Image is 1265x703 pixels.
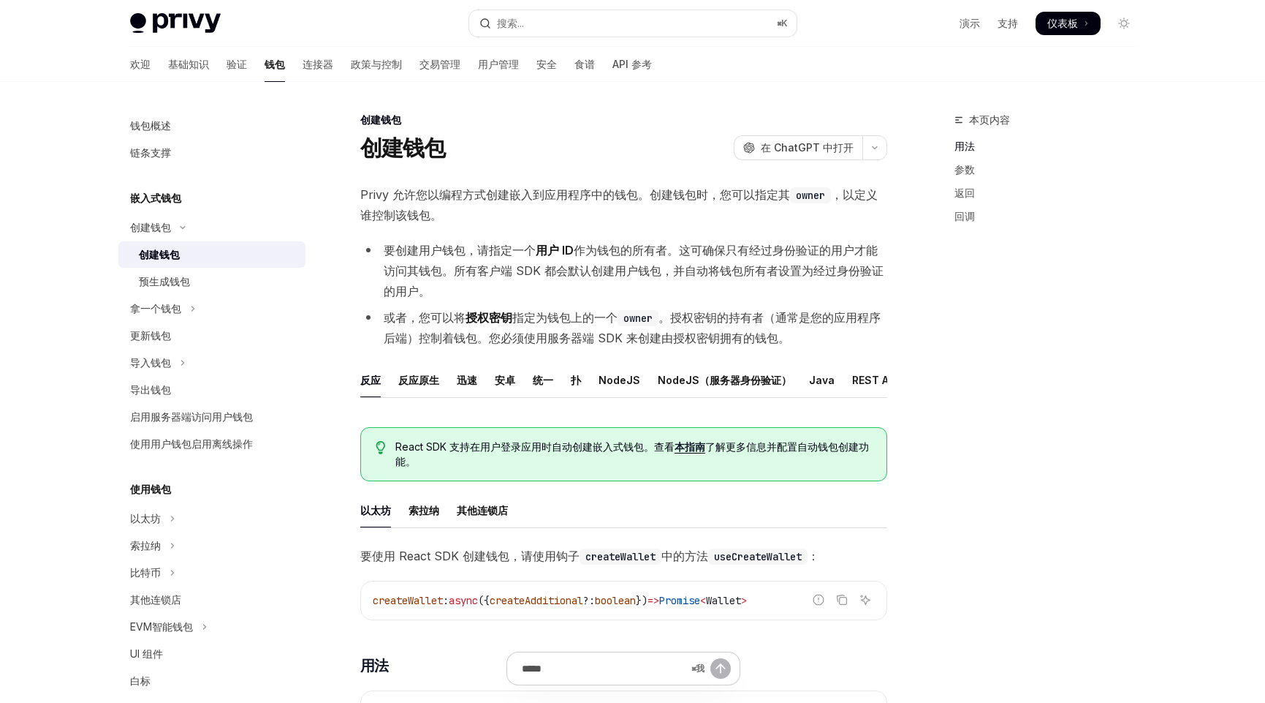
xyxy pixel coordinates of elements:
[852,374,898,386] font: REST API
[790,187,831,203] code: owner
[139,248,180,260] font: 创建钱包
[536,47,557,82] a: 安全
[118,533,305,559] button: 切换 Solana 部分
[360,549,580,563] font: 要使用 React SDK 创建钱包，请使用钩子
[118,404,305,430] a: 启用服务器端访问用户钱包
[409,504,439,516] font: 索拉纳
[495,374,515,386] font: 安卓
[376,441,386,454] svg: 提示
[954,158,1147,181] a: 参数
[360,504,391,516] font: 以太坊
[647,594,659,607] span: =>
[118,113,305,139] a: 钱包概述
[443,594,449,607] span: :
[960,17,980,29] font: 演示
[1036,12,1101,35] a: 仪表板
[449,594,478,607] span: async
[533,374,553,386] font: 统一
[497,17,524,29] font: 搜索...
[118,214,305,241] button: 切换创建钱包部分
[466,310,512,325] font: 授权密钥
[360,187,790,202] font: Privy 允许您以编程方式创建嵌入到应用程序中的钱包。创建钱包时，您可以指定其
[118,268,305,295] a: 预生成钱包
[599,374,640,386] font: NodeJS
[130,674,151,687] font: 白标
[781,18,788,29] font: K
[265,47,285,82] a: 钱包
[130,539,161,552] font: 索拉纳
[130,119,171,132] font: 钱包概述
[856,590,875,609] button: 询问人工智能
[130,647,163,660] font: UI 组件
[478,594,490,607] span: ({
[512,310,618,325] font: 指定为钱包上的一个
[954,163,975,176] font: 参数
[612,58,652,70] font: API 参考
[130,47,151,82] a: 欢迎
[490,594,583,607] span: createAdditional
[130,512,161,525] font: 以太坊
[675,440,705,454] a: 本指南
[118,505,305,532] button: 切换以太坊部分
[618,310,658,326] code: owner
[130,146,171,159] font: 链条支撑
[168,58,209,70] font: 基础知识
[808,549,819,563] font: ：
[384,243,536,257] font: 要创建用户钱包，请指定一个
[118,431,305,457] a: 使用用户钱包启用离线操作
[118,323,305,349] a: 更新钱包
[118,668,305,694] a: 白标
[118,140,305,166] a: 链条支撑
[130,356,171,369] font: 导入钱包
[809,374,835,386] font: Java
[574,58,595,70] font: 食谱
[303,47,333,82] a: 连接器
[574,47,595,82] a: 食谱
[118,641,305,667] a: UI 组件
[580,549,661,565] code: createWallet
[612,47,652,82] a: API 参考
[118,241,305,268] a: 创建钱包
[130,383,171,396] font: 导出钱包
[360,113,401,126] font: 创建钱包
[478,58,519,70] font: 用户管理
[130,58,151,70] font: 欢迎
[960,16,980,31] a: 演示
[118,560,305,586] button: 切换比特币部分
[595,594,636,607] span: boolean
[118,377,305,403] a: 导出钱包
[303,58,333,70] font: 连接器
[636,594,647,607] span: })
[659,594,700,607] span: Promise
[360,374,381,386] font: 反应
[351,58,402,70] font: 政策与控制
[373,594,443,607] span: createWallet
[419,58,460,70] font: 交易管理
[130,302,181,315] font: 拿一个钱包
[168,47,209,82] a: 基础知识
[118,587,305,613] a: 其他连锁店
[130,483,171,495] font: 使用钱包
[130,566,161,579] font: 比特币
[130,620,193,633] font: EVM智能钱包
[734,135,862,160] button: 在 ChatGPT 中打开
[130,410,253,423] font: 启用服务器端访问用户钱包
[998,16,1018,31] a: 支持
[761,141,854,154] font: 在 ChatGPT 中打开
[969,113,1010,126] font: 本页内容
[700,594,706,607] span: <
[571,374,581,386] font: 扑
[478,47,519,82] a: 用户管理
[832,590,851,609] button: 复制代码块中的内容
[398,374,439,386] font: 反应原生
[661,549,708,563] font: 中的方法
[708,549,808,565] code: useCreateWallet
[384,243,884,298] font: 作为钱包的所有者。这可确保只有经过身份验证的用户才能访问其钱包。所有客户端 SDK 都会默认创建用户钱包，并自动将钱包所有者设置为经过身份验证的用户。
[809,590,828,609] button: 报告错误代码
[457,504,508,516] font: 其他连锁店
[139,275,190,287] font: 预生成钱包
[227,47,247,82] a: 验证
[954,187,975,199] font: 返回
[457,374,477,386] font: 迅速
